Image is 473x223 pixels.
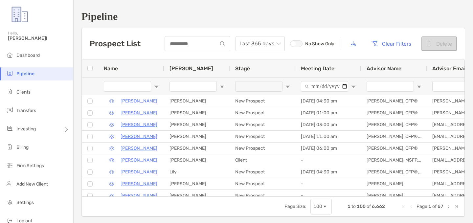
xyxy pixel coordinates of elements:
button: Open Filter Menu [154,84,159,89]
div: First Page [401,204,406,209]
span: Advisor Name [367,65,401,72]
input: Advisor Name Filter Input [367,81,414,92]
div: [PERSON_NAME], CFP® [361,143,427,154]
div: [PERSON_NAME] [164,178,230,190]
input: Name Filter Input [104,81,151,92]
div: [DATE] 06:00 pm [296,143,361,154]
img: settings icon [6,198,14,206]
img: clients icon [6,88,14,96]
span: 1 [348,204,350,209]
p: [PERSON_NAME] [121,144,157,152]
div: [PERSON_NAME] [361,178,427,190]
div: Page Size: [284,204,306,209]
span: [PERSON_NAME]! [8,35,69,41]
div: [PERSON_NAME], CFP® [361,95,427,107]
span: of [432,204,437,209]
span: 1 [428,204,431,209]
div: - [296,190,361,201]
a: [PERSON_NAME] [121,109,157,117]
img: pipeline icon [6,69,14,77]
span: Transfers [16,108,36,113]
div: - [296,154,361,166]
span: Name [104,65,118,72]
a: [PERSON_NAME] [121,121,157,129]
img: input icon [220,41,225,46]
img: add_new_client icon [6,180,14,188]
span: Stage [235,65,250,72]
div: [PERSON_NAME] [164,131,230,142]
div: [PERSON_NAME], CFP®, EA, CTC, RICP, RLP [361,166,427,178]
span: Clients [16,89,31,95]
h3: Prospect List [90,39,141,48]
a: [PERSON_NAME] [121,180,157,188]
div: [PERSON_NAME] [164,107,230,119]
div: Page Size [310,199,332,214]
div: Client [230,154,296,166]
span: Add New Client [16,181,48,187]
div: 100 [313,204,322,209]
label: No Show Only [290,40,335,47]
div: [DATE] 01:00 pm [296,107,361,119]
img: firm-settings icon [6,161,14,169]
img: dashboard icon [6,51,14,59]
div: New Prospect [230,95,296,107]
a: [PERSON_NAME] [121,191,157,200]
a: [PERSON_NAME] [121,156,157,164]
img: transfers icon [6,106,14,114]
span: Billing [16,145,29,150]
img: Zoe Logo [8,3,32,26]
div: [DATE] 03:00 pm [296,119,361,130]
div: New Prospect [230,178,296,190]
span: 100 [357,204,366,209]
div: [PERSON_NAME], CFP® [361,107,427,119]
button: Open Filter Menu [219,84,225,89]
input: Meeting Date Filter Input [301,81,348,92]
span: Investing [16,126,36,132]
div: Last Page [454,204,459,209]
div: New Prospect [230,190,296,201]
img: investing icon [6,124,14,132]
span: Dashboard [16,53,40,58]
span: 6,662 [372,204,385,209]
div: [PERSON_NAME] [164,143,230,154]
div: [PERSON_NAME], CFP®, AIF® [361,131,427,142]
span: Last 365 days [239,36,281,51]
div: Lily [164,166,230,178]
span: Firm Settings [16,163,44,168]
button: Open Filter Menu [285,84,290,89]
a: [PERSON_NAME] [121,168,157,176]
span: of [367,204,371,209]
button: Open Filter Menu [351,84,356,89]
span: Page [417,204,427,209]
a: [PERSON_NAME] [121,132,157,141]
div: [PERSON_NAME], MSFP, CFP®, AEP® [361,154,427,166]
div: [DATE] 04:30 pm [296,166,361,178]
div: [PERSON_NAME] [164,154,230,166]
div: [DATE] 04:30 pm [296,95,361,107]
img: billing icon [6,143,14,151]
h1: Pipeline [81,11,465,23]
input: Booker Filter Input [169,81,217,92]
div: [DATE] 11:00 am [296,131,361,142]
div: [PERSON_NAME] [164,119,230,130]
div: - [296,178,361,190]
div: New Prospect [230,131,296,142]
div: New Prospect [230,119,296,130]
div: Previous Page [409,204,414,209]
span: Pipeline [16,71,34,77]
div: New Prospect [230,166,296,178]
span: Meeting Date [301,65,334,72]
a: [PERSON_NAME] [121,97,157,105]
span: Settings [16,200,34,205]
div: [PERSON_NAME] [361,190,427,201]
span: 67 [438,204,443,209]
div: [PERSON_NAME] [164,95,230,107]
